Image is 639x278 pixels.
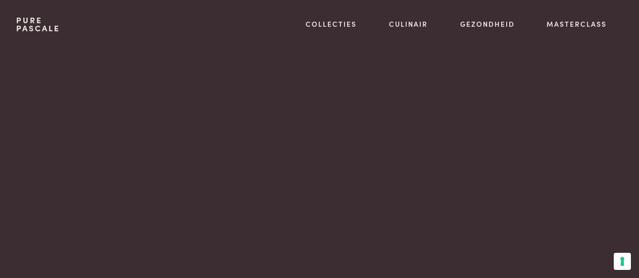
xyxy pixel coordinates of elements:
a: Gezondheid [460,19,515,29]
a: Culinair [389,19,428,29]
a: Masterclass [547,19,607,29]
a: PurePascale [16,16,60,32]
a: Collecties [306,19,357,29]
button: Uw voorkeuren voor toestemming voor trackingtechnologieën [614,253,631,270]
